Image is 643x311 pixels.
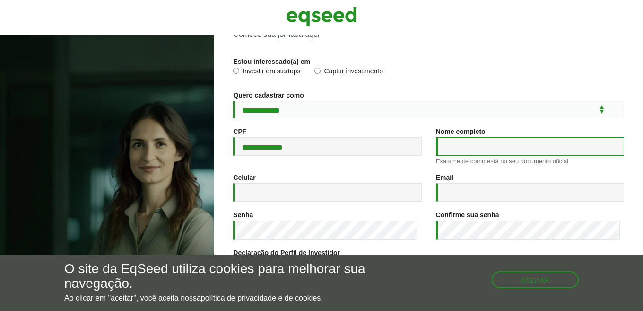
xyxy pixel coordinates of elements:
[436,212,499,218] label: Confirme sua senha
[436,174,453,181] label: Email
[314,68,383,77] label: Captar investimento
[233,68,300,77] label: Investir em startups
[201,294,321,302] a: política de privacidade e de cookies
[233,212,253,218] label: Senha
[436,158,624,164] div: Exatamente como está no seu documento oficial
[233,249,340,256] label: Declaração do Perfil de Investidor
[286,5,357,28] img: EqSeed Logo
[233,58,310,65] label: Estou interessado(a) em
[233,128,246,135] label: CPF
[64,262,373,291] h5: O site da EqSeed utiliza cookies para melhorar sua navegação.
[233,92,304,98] label: Quero cadastrar como
[436,128,486,135] label: Nome completo
[314,68,321,74] input: Captar investimento
[64,293,373,302] p: Ao clicar em "aceitar", você aceita nossa .
[492,271,579,288] button: Aceitar
[233,68,239,74] input: Investir em startups
[233,174,255,181] label: Celular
